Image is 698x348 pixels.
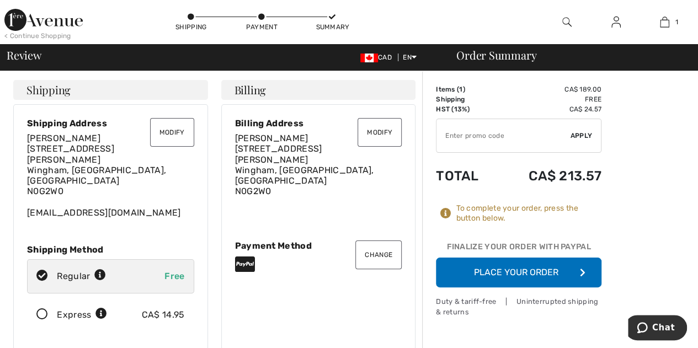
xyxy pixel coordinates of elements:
img: 1ère Avenue [4,9,83,31]
div: Summary [316,22,349,32]
div: Shipping Address [27,118,194,129]
td: Total [436,157,497,195]
td: Items ( ) [436,84,497,94]
span: Apply [571,131,593,141]
span: Billing [235,84,266,95]
div: Payment [245,22,278,32]
div: [EMAIL_ADDRESS][DOMAIN_NAME] [27,133,194,218]
td: CA$ 213.57 [497,157,601,195]
div: Express [57,308,107,322]
span: EN [403,53,417,61]
span: Shipping [26,84,71,95]
div: Billing Address [235,118,402,129]
input: Promo code [436,119,571,152]
span: [STREET_ADDRESS][PERSON_NAME] Wingham, [GEOGRAPHIC_DATA], [GEOGRAPHIC_DATA] N0G2W0 [235,143,374,196]
td: HST (13%) [436,104,497,114]
div: Shipping Method [27,244,194,255]
img: Canadian Dollar [360,53,378,62]
button: Change [355,240,402,269]
button: Modify [358,118,402,147]
img: search the website [562,15,572,29]
div: < Continue Shopping [4,31,71,41]
td: CA$ 24.57 [497,104,601,114]
iframe: Opens a widget where you can chat to one of our agents [628,315,687,342]
span: 1 [459,85,462,93]
div: Payment Method [235,240,402,251]
span: Review [7,50,41,61]
span: CAD [360,53,396,61]
td: CA$ 189.00 [497,84,601,94]
div: Finalize Your Order with PayPal [436,241,601,258]
td: Free [497,94,601,104]
div: CA$ 14.95 [142,308,185,322]
img: My Bag [660,15,669,29]
span: [STREET_ADDRESS][PERSON_NAME] Wingham, [GEOGRAPHIC_DATA], [GEOGRAPHIC_DATA] N0G2W0 [27,143,166,196]
td: Shipping [436,94,497,104]
a: Sign In [603,15,630,29]
span: Free [164,271,184,281]
span: [PERSON_NAME] [235,133,308,143]
button: Place Your Order [436,258,601,287]
div: Shipping [174,22,207,32]
div: Duty & tariff-free | Uninterrupted shipping & returns [436,296,601,317]
img: My Info [611,15,621,29]
span: 1 [675,17,678,27]
div: Order Summary [443,50,691,61]
a: 1 [641,15,689,29]
button: Modify [150,118,194,147]
span: [PERSON_NAME] [27,133,100,143]
div: To complete your order, press the button below. [456,204,601,223]
div: Regular [57,270,106,283]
